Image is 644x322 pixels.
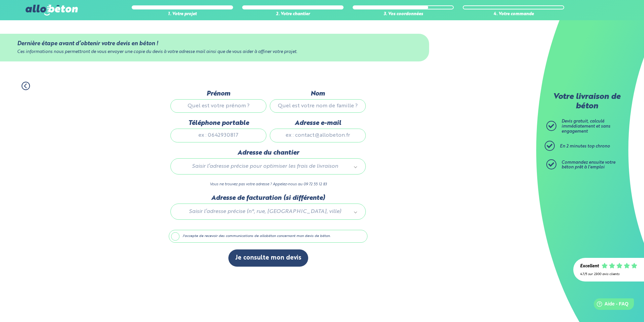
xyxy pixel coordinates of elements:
a: Saisir l’adresse précise pour optimiser les frais de livraison [178,162,359,171]
p: Vous ne trouvez pas votre adresse ? Appelez-nous au 09 72 55 12 83 [170,181,366,188]
span: Saisir l’adresse précise pour optimiser les frais de livraison [180,162,350,171]
div: 1. Votre projet [132,12,233,17]
div: 2. Votre chantier [242,12,344,17]
label: Téléphone portable [170,119,266,127]
div: 3. Vos coordonnées [353,12,454,17]
input: Quel est votre nom de famille ? [270,99,366,113]
div: Ces informations nous permettront de vous envoyer une copie du devis à votre adresse mail ainsi q... [17,50,412,55]
input: ex : contact@allobeton.fr [270,129,366,142]
input: Quel est votre prénom ? [170,99,266,113]
label: Prénom [170,90,266,98]
button: Je consulte mon devis [228,249,308,267]
label: Adresse e-mail [270,119,366,127]
img: allobéton [26,5,77,16]
input: ex : 0642930817 [170,129,266,142]
label: Adresse du chantier [170,149,366,157]
div: Dernière étape avant d’obtenir votre devis en béton ! [17,41,412,47]
label: Nom [270,90,366,98]
label: J'accepte de recevoir des communications de allobéton concernant mon devis de béton. [169,230,367,243]
div: 4. Votre commande [463,12,564,17]
iframe: Help widget launcher [584,296,637,315]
